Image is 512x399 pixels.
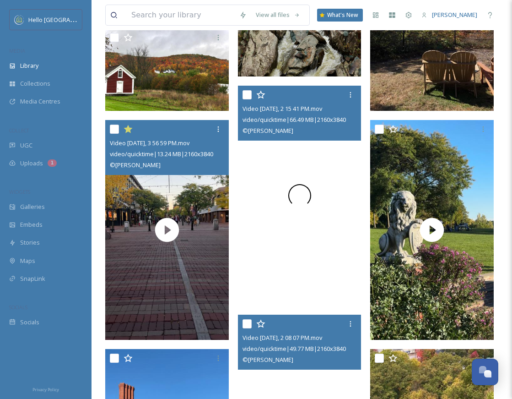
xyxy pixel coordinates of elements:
a: View all files [251,6,305,24]
span: © [PERSON_NAME] [243,126,293,135]
span: Embeds [20,220,43,229]
span: UGC [20,141,32,150]
span: Library [20,61,38,70]
span: WIDGETS [9,188,30,195]
span: SnapLink [20,274,45,283]
a: [PERSON_NAME] [417,6,482,24]
a: Privacy Policy [32,383,59,394]
span: Hello [GEOGRAPHIC_DATA] [28,15,102,24]
span: Maps [20,257,35,265]
div: 1 [48,159,57,167]
span: Media Centres [20,97,60,106]
span: video/quicktime | 66.49 MB | 2160 x 3840 [243,115,346,124]
span: Collections [20,79,50,88]
span: video/quicktime | 13.24 MB | 2160 x 3840 [110,150,213,158]
span: video/quicktime | 49.77 MB | 2160 x 3840 [243,344,346,353]
span: COLLECT [9,127,29,134]
span: Uploads [20,159,43,168]
span: [PERSON_NAME] [432,11,477,19]
span: Stories [20,238,40,247]
input: Search your library [127,5,235,25]
span: MEDIA [9,47,25,54]
span: SOCIALS [9,304,27,311]
button: Open Chat [472,359,498,385]
img: thumbnail [370,120,494,340]
span: Socials [20,318,39,327]
img: images.png [15,15,24,24]
img: 2E4A3355.JPG [105,28,229,111]
span: © [PERSON_NAME] [243,355,293,364]
span: Privacy Policy [32,387,59,393]
span: Video [DATE], 3 56 59 PM.mov [110,139,189,147]
span: Video [DATE], 2 15 41 PM.mov [243,104,322,113]
img: thumbnail [105,120,229,340]
span: Galleries [20,202,45,211]
span: Video [DATE], 2 08 07 PM.mov [243,333,322,342]
a: What's New [317,9,363,22]
span: © [PERSON_NAME] [110,161,161,169]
